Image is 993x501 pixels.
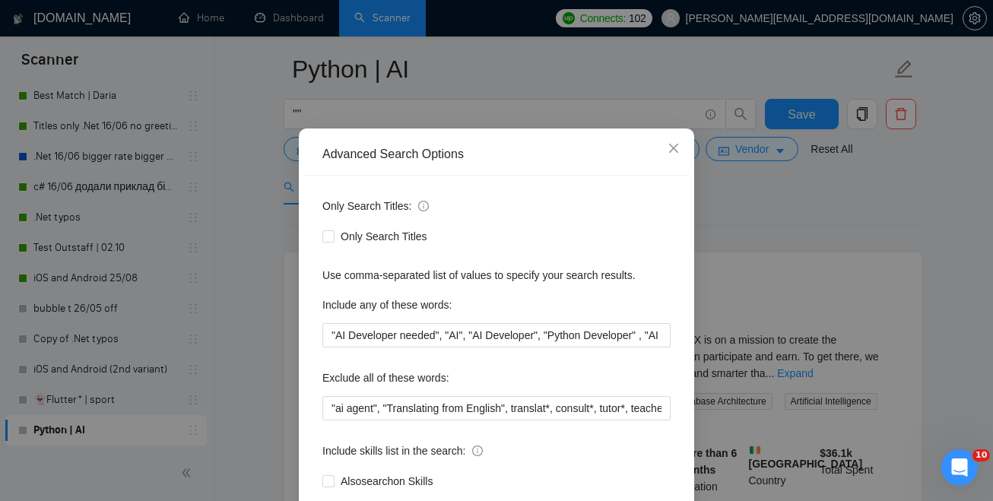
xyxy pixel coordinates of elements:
[322,442,483,459] span: Include skills list in the search:
[322,366,449,390] label: Exclude all of these words:
[668,142,680,154] span: close
[322,198,429,214] span: Only Search Titles:
[335,228,433,245] span: Only Search Titles
[322,267,671,284] div: Use comma-separated list of values to specify your search results.
[418,201,429,211] span: info-circle
[335,473,439,490] span: Also search on Skills
[322,146,671,163] div: Advanced Search Options
[972,449,990,461] span: 10
[653,128,694,170] button: Close
[472,446,483,456] span: info-circle
[322,293,452,317] label: Include any of these words:
[941,449,978,486] iframe: Intercom live chat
